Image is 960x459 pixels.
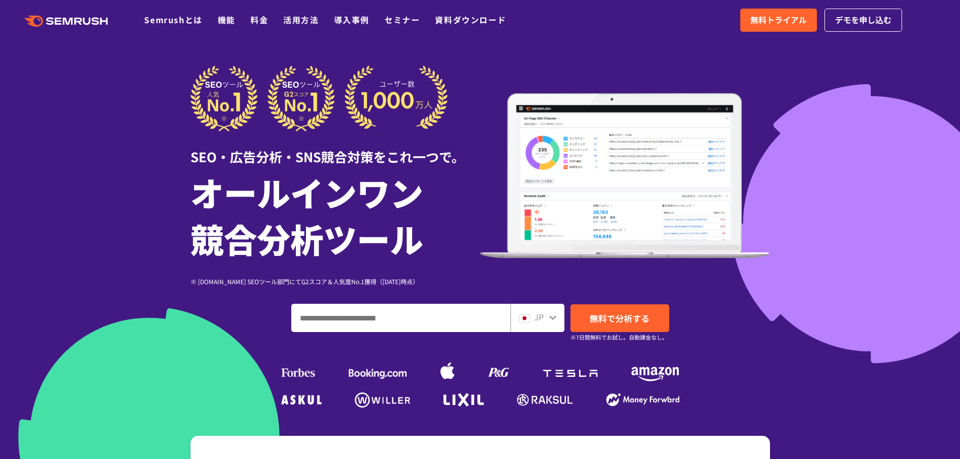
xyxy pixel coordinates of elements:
h1: オールインワン 競合分析ツール [190,169,480,261]
div: ※ [DOMAIN_NAME] SEOツール部門にてG2スコア＆人気度No.1獲得（[DATE]時点） [190,277,480,286]
a: Semrushとは [144,14,202,26]
a: 資料ダウンロード [435,14,506,26]
a: 無料トライアル [740,9,817,32]
a: 料金 [250,14,268,26]
a: セミナー [385,14,420,26]
span: 無料トライアル [750,14,807,27]
div: SEO・広告分析・SNS競合対策をこれ一つで。 [190,132,480,166]
a: 機能 [218,14,235,26]
small: ※7日間無料でお試し。自動課金なし。 [570,333,668,342]
a: デモを申し込む [824,9,902,32]
a: 導入事例 [334,14,369,26]
a: 活用方法 [283,14,318,26]
span: デモを申し込む [835,14,891,27]
input: ドメイン、キーワードまたはURLを入力してください [292,304,510,332]
a: 無料で分析する [570,304,669,332]
span: 無料で分析する [590,312,650,324]
span: JP [534,311,544,323]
